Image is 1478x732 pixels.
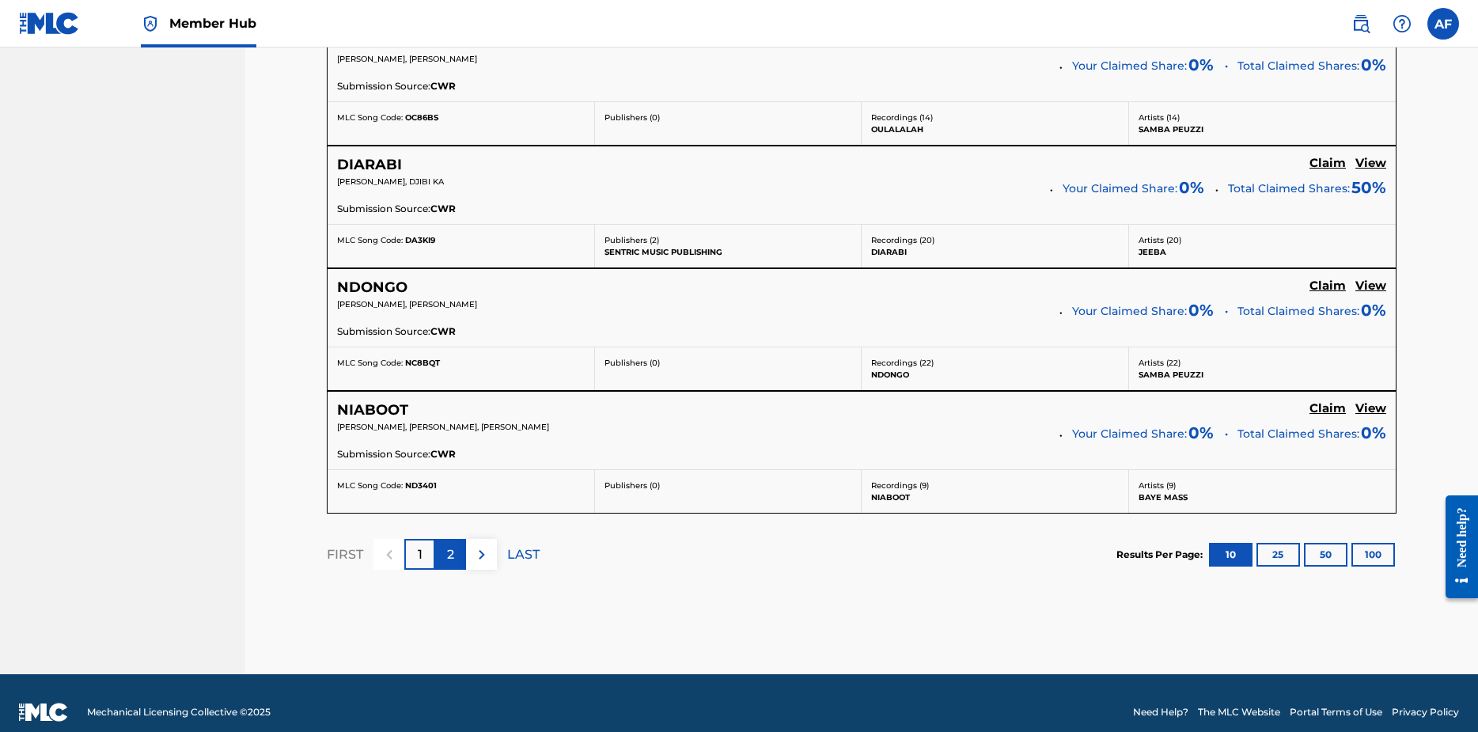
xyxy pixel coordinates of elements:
span: Submission Source: [337,79,430,93]
a: The MLC Website [1198,705,1280,719]
span: 0 % [1188,53,1214,77]
a: Need Help? [1133,705,1188,719]
p: Publishers ( 0 ) [604,112,852,123]
p: SENTRIC MUSIC PUBLISHING [604,246,852,258]
img: logo [19,703,68,722]
h5: View [1355,156,1386,171]
h5: View [1355,401,1386,416]
h5: DIARABI [337,156,402,174]
span: Your Claimed Share: [1072,58,1187,74]
span: 50 % [1351,176,1386,199]
div: Help [1386,8,1418,40]
p: OULALALAH [871,123,1119,135]
span: Member Hub [169,14,256,32]
button: 50 [1304,543,1347,567]
h5: Claim [1309,156,1346,171]
p: 1 [418,545,423,564]
span: Your Claimed Share: [1063,180,1177,197]
p: Recordings ( 20 ) [871,234,1119,246]
p: NIABOOT [871,491,1119,503]
span: [PERSON_NAME], DJIBI KA [337,176,444,187]
p: Recordings ( 22 ) [871,357,1119,369]
span: Submission Source: [337,202,430,216]
p: Artists ( 22 ) [1139,357,1387,369]
h5: NDONGO [337,279,407,297]
a: Portal Terms of Use [1290,705,1382,719]
p: JEEBA [1139,246,1387,258]
p: NDONGO [871,369,1119,381]
span: Total Claimed Shares: [1237,426,1359,442]
span: Your Claimed Share: [1072,426,1187,442]
span: Total Claimed Shares: [1228,181,1350,195]
p: SAMBA PEUZZI [1139,123,1387,135]
span: CWR [430,324,456,339]
span: ND3401 [405,480,437,491]
span: CWR [430,447,456,461]
span: CWR [430,79,456,93]
p: Artists ( 20 ) [1139,234,1387,246]
button: 100 [1351,543,1395,567]
p: 2 [447,545,454,564]
p: Artists ( 9 ) [1139,480,1387,491]
span: 0% [1361,53,1386,77]
h5: Claim [1309,279,1346,294]
span: Mechanical Licensing Collective © 2025 [87,705,271,719]
span: 0 % [1188,298,1214,322]
p: Publishers ( 2 ) [604,234,852,246]
p: Recordings ( 9 ) [871,480,1119,491]
span: Submission Source: [337,447,430,461]
span: Your Claimed Share: [1072,303,1187,320]
span: DA3KI9 [405,235,435,245]
p: Publishers ( 0 ) [604,480,852,491]
span: 0% [1361,421,1386,445]
span: 0 % [1188,421,1214,445]
p: Recordings ( 14 ) [871,112,1119,123]
a: Privacy Policy [1392,705,1459,719]
img: right [472,545,491,564]
h5: NIABOOT [337,401,408,419]
span: OC86BS [405,112,438,123]
span: NC8BQT [405,358,440,368]
a: View [1355,156,1386,173]
a: View [1355,279,1386,296]
p: LAST [507,545,540,564]
p: Results Per Page: [1116,548,1207,562]
span: [PERSON_NAME], [PERSON_NAME], [PERSON_NAME] [337,422,549,432]
h5: Claim [1309,401,1346,416]
p: FIRST [327,545,363,564]
span: MLC Song Code: [337,480,403,491]
h5: View [1355,279,1386,294]
img: search [1351,14,1370,33]
button: 25 [1256,543,1300,567]
span: [PERSON_NAME], [PERSON_NAME] [337,54,477,64]
p: DIARABI [871,246,1119,258]
img: Top Rightsholder [141,14,160,33]
p: BAYE MASS [1139,491,1387,503]
div: User Menu [1427,8,1459,40]
a: Public Search [1345,8,1377,40]
span: MLC Song Code: [337,358,403,368]
p: SAMBA PEUZZI [1139,369,1387,381]
span: Submission Source: [337,324,430,339]
p: Publishers ( 0 ) [604,357,852,369]
span: 0% [1361,298,1386,322]
span: [PERSON_NAME], [PERSON_NAME] [337,299,477,309]
span: MLC Song Code: [337,235,403,245]
span: 0 % [1179,176,1204,199]
span: Total Claimed Shares: [1237,58,1359,74]
span: Total Claimed Shares: [1237,303,1359,320]
iframe: Resource Center [1434,484,1478,611]
button: 10 [1209,543,1253,567]
span: MLC Song Code: [337,112,403,123]
span: CWR [430,202,456,216]
a: View [1355,401,1386,419]
p: Artists ( 14 ) [1139,112,1387,123]
img: MLC Logo [19,12,80,35]
img: help [1393,14,1412,33]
